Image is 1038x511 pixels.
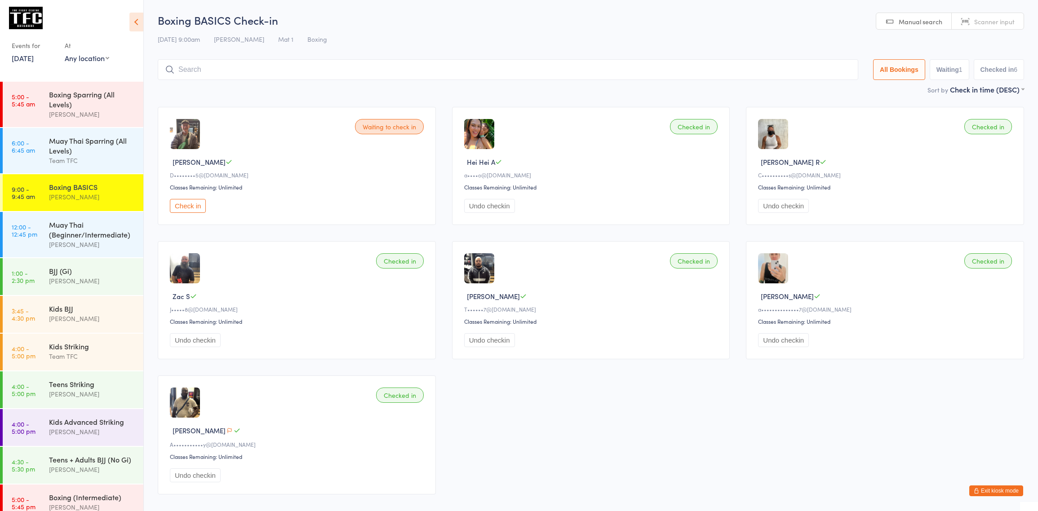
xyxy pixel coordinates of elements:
[670,119,718,134] div: Checked in
[3,174,143,211] a: 9:00 -9:45 amBoxing BASICS[PERSON_NAME]
[170,441,426,448] div: A•••••••••••y@[DOMAIN_NAME]
[49,136,136,155] div: Muay Thai Sparring (All Levels)
[49,427,136,437] div: [PERSON_NAME]
[758,333,809,347] button: Undo checkin
[307,35,327,44] span: Boxing
[49,89,136,109] div: Boxing Sparring (All Levels)
[170,388,200,418] img: image1739491037.png
[170,199,206,213] button: Check in
[464,199,515,213] button: Undo checkin
[170,468,221,482] button: Undo checkin
[758,171,1015,179] div: C••••••••••s@[DOMAIN_NAME]
[464,317,721,325] div: Classes Remaining: Unlimited
[969,485,1023,496] button: Exit kiosk mode
[49,276,136,286] div: [PERSON_NAME]
[12,38,56,53] div: Events for
[49,341,136,351] div: Kids Striking
[758,253,788,283] img: image1754051227.png
[278,35,293,44] span: Mat 1
[12,223,37,238] time: 12:00 - 12:45 pm
[158,59,858,80] input: Search
[12,139,35,154] time: 6:00 - 6:45 am
[49,313,136,324] div: [PERSON_NAME]
[170,317,426,325] div: Classes Remaining: Unlimited
[3,212,143,257] a: 12:00 -12:45 pmMuay Thai (Beginner/Intermediate)[PERSON_NAME]
[9,7,43,29] img: The Fight Centre Brisbane
[3,334,143,370] a: 4:00 -5:00 pmKids StrikingTeam TFC
[376,253,424,269] div: Checked in
[158,35,200,44] span: [DATE] 9:00am
[170,305,426,313] div: J•••••8@[DOMAIN_NAME]
[3,258,143,295] a: 1:00 -2:30 pmBJJ (Gi)[PERSON_NAME]
[170,253,200,283] img: image1744013767.png
[49,464,136,475] div: [PERSON_NAME]
[873,59,925,80] button: All Bookings
[49,454,136,464] div: Teens + Adults BJJ (No Gi)
[464,119,494,149] img: image1747635341.png
[464,305,721,313] div: T••••••7@[DOMAIN_NAME]
[3,82,143,127] a: 5:00 -5:45 amBoxing Sparring (All Levels)[PERSON_NAME]
[758,183,1015,191] div: Classes Remaining: Unlimited
[761,157,820,167] span: [PERSON_NAME] R
[49,351,136,361] div: Team TFC
[158,13,1024,27] h2: Boxing BASICS Check-in
[464,183,721,191] div: Classes Remaining: Unlimited
[1014,66,1017,73] div: 6
[959,66,963,73] div: 1
[12,307,35,322] time: 3:45 - 4:30 pm
[376,388,424,403] div: Checked in
[170,333,221,347] button: Undo checkin
[49,417,136,427] div: Kids Advanced Striking
[49,182,136,192] div: Boxing BASICS
[464,171,721,179] div: a••••o@[DOMAIN_NAME]
[670,253,718,269] div: Checked in
[464,333,515,347] button: Undo checkin
[3,447,143,484] a: 4:30 -5:30 pmTeens + Adults BJJ (No Gi)[PERSON_NAME]
[49,220,136,239] div: Muay Thai (Beginner/Intermediate)
[170,171,426,179] div: D••••••••5@[DOMAIN_NAME]
[12,269,35,284] time: 1:00 - 2:30 pm
[974,17,1015,26] span: Scanner input
[49,379,136,389] div: Teens Striking
[3,409,143,446] a: 4:00 -5:00 pmKids Advanced Striking[PERSON_NAME]
[758,305,1015,313] div: a••••••••••••••7@[DOMAIN_NAME]
[173,157,226,167] span: [PERSON_NAME]
[761,291,814,301] span: [PERSON_NAME]
[355,119,424,134] div: Waiting to check in
[12,496,35,510] time: 5:00 - 5:45 pm
[464,253,494,283] img: image1701158654.png
[930,59,969,80] button: Waiting1
[49,239,136,250] div: [PERSON_NAME]
[974,59,1025,80] button: Checked in6
[927,85,948,94] label: Sort by
[758,317,1015,325] div: Classes Remaining: Unlimited
[65,53,109,63] div: Any location
[49,266,136,276] div: BJJ (Gi)
[12,93,35,107] time: 5:00 - 5:45 am
[170,183,426,191] div: Classes Remaining: Unlimited
[49,109,136,119] div: [PERSON_NAME]
[899,17,942,26] span: Manual search
[758,199,809,213] button: Undo checkin
[49,389,136,399] div: [PERSON_NAME]
[12,383,35,397] time: 4:00 - 5:00 pm
[3,296,143,333] a: 3:45 -4:30 pmKids BJJ[PERSON_NAME]
[950,84,1024,94] div: Check in time (DESC)
[173,291,190,301] span: Zac S
[49,492,136,502] div: Boxing (Intermediate)
[758,119,788,149] img: image1740639947.png
[173,426,226,435] span: [PERSON_NAME]
[467,291,520,301] span: [PERSON_NAME]
[12,53,34,63] a: [DATE]
[3,371,143,408] a: 4:00 -5:00 pmTeens Striking[PERSON_NAME]
[467,157,495,167] span: Hei Hei A
[964,119,1012,134] div: Checked in
[214,35,264,44] span: [PERSON_NAME]
[49,304,136,313] div: Kids BJJ
[49,192,136,202] div: [PERSON_NAME]
[12,420,35,435] time: 4:00 - 5:00 pm
[12,185,35,200] time: 9:00 - 9:45 am
[12,345,35,359] time: 4:00 - 5:00 pm
[49,155,136,166] div: Team TFC
[65,38,109,53] div: At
